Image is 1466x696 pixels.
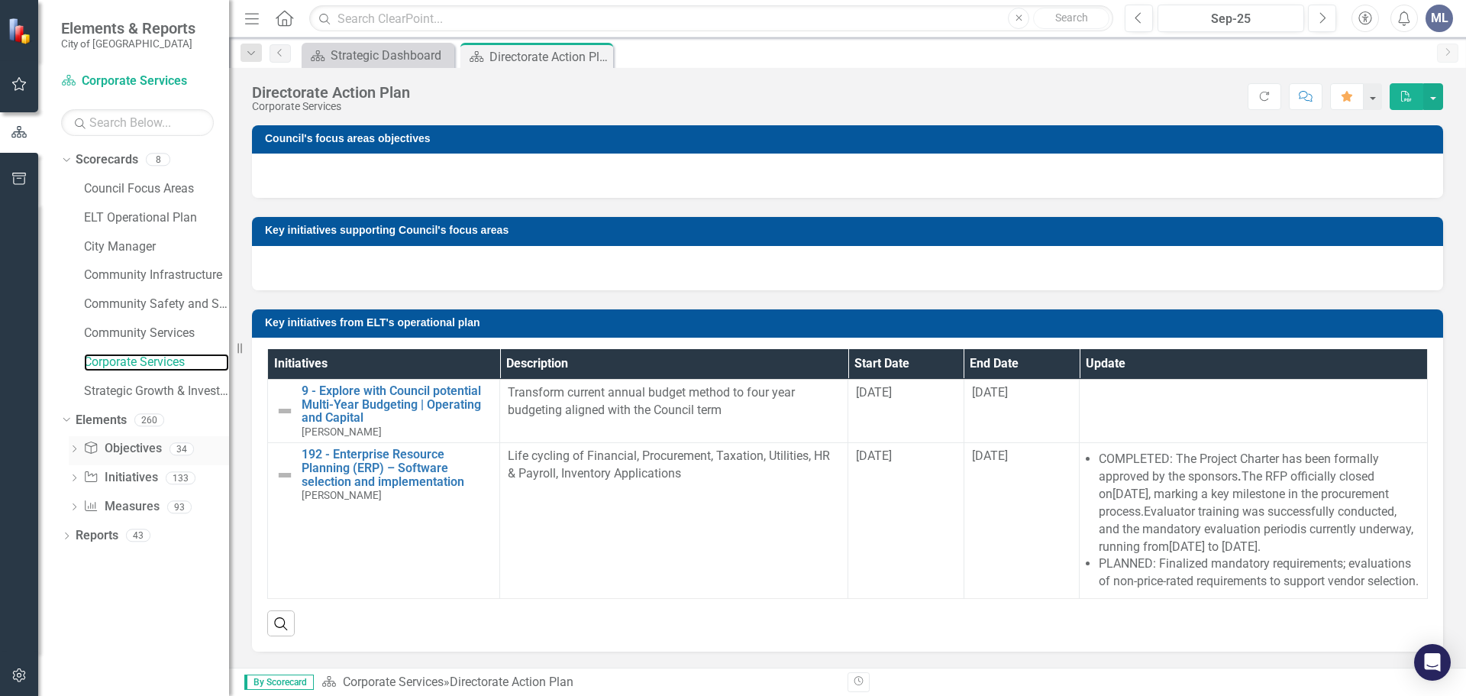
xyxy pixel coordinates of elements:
[1080,380,1428,443] td: Double-Click to Edit
[500,443,848,599] td: Double-Click to Edit
[244,675,314,690] span: By Scorecard
[302,490,382,501] small: [PERSON_NAME]
[1033,8,1109,29] button: Search
[84,238,229,256] a: City Manager
[1238,469,1242,484] strong: .
[265,225,1435,236] h3: Key initiatives supporting Council's focus areas
[1169,539,1258,554] span: [DATE] to [DATE]
[309,5,1113,32] input: Search ClearPoint...
[972,385,1008,400] span: [DATE]
[252,84,410,101] div: Directorate Action Plan
[1080,443,1428,599] td: Double-Click to Edit
[450,675,573,689] div: Directorate Action Plan
[61,73,214,90] a: Corporate Services
[1426,5,1453,32] button: ML
[167,500,192,513] div: 93
[268,380,500,443] td: Double-Click to Edit Right Click for Context Menu
[1158,5,1304,32] button: Sep-25
[856,448,892,463] span: [DATE]
[84,267,229,284] a: Community Infrastructure
[252,101,410,112] div: Corporate Services
[489,47,609,66] div: Directorate Action Plan
[84,383,229,400] a: Strategic Growth & Investment
[1099,522,1413,554] span: is currently underway, running from
[265,133,1435,144] h3: Council's focus areas objectives
[331,46,450,65] div: Strategic Dashboard
[265,317,1435,329] h3: Key initiatives from ELT's operational plan
[972,448,1008,463] span: [DATE]
[302,448,492,488] a: 192 - Enterprise Resource Planning (ERP) – Software selection and implementation
[1099,451,1419,555] li: COMPLETED: The Project Charter has been formally approved by the sponsors The RFP officially clos...
[61,19,195,37] span: Elements & Reports
[83,498,159,516] a: Measures
[1163,10,1299,28] div: Sep-25
[1258,539,1261,554] span: .
[508,448,830,481] span: Life cycling of Financial, Procurement, Taxation, Utilities, HR & Payroll, Inventory Applications
[276,402,294,420] img: Not Defined
[1414,644,1451,681] div: Open Intercom Messenger
[1099,555,1419,591] li: PLANNED: Finalized mandatory requirements; evaluations of non-price-rated requirements to support...
[61,37,195,50] small: City of [GEOGRAPHIC_DATA]
[964,380,1080,443] td: Double-Click to Edit
[84,325,229,342] a: Community Services
[84,354,229,371] a: Corporate Services
[8,18,34,44] img: ClearPoint Strategy
[84,296,229,313] a: Community Safety and Social Services
[1112,487,1148,501] span: [DATE]
[343,675,444,689] a: Corporate Services
[83,469,157,487] a: Initiatives
[76,151,138,169] a: Scorecards
[302,384,492,425] a: 9 - Explore with Council potential Multi-Year Budgeting | Operating and Capital
[84,209,229,227] a: ELT Operational Plan
[321,674,836,691] div: »
[1099,487,1389,519] span: , marking a key milestone in the procurement process.
[305,46,450,65] a: Strategic Dashboard
[146,154,170,167] div: 8
[508,385,795,417] span: Transform current annual budget method to four year budgeting aligned with the Council term
[170,442,194,455] div: 34
[848,443,964,599] td: Double-Click to Edit
[302,426,382,438] small: [PERSON_NAME]
[1142,522,1297,536] span: mandatory evaluation period
[848,380,964,443] td: Double-Click to Edit
[134,413,164,426] div: 260
[76,412,127,429] a: Elements
[276,466,294,484] img: Not Defined
[61,109,214,136] input: Search Below...
[126,529,150,542] div: 43
[500,380,848,443] td: Double-Click to Edit
[83,440,161,458] a: Objectives
[856,385,892,400] span: [DATE]
[166,471,195,484] div: 133
[964,443,1080,599] td: Double-Click to Edit
[268,443,500,599] td: Double-Click to Edit Right Click for Context Menu
[76,527,118,545] a: Reports
[84,180,229,198] a: Council Focus Areas
[1055,11,1088,24] span: Search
